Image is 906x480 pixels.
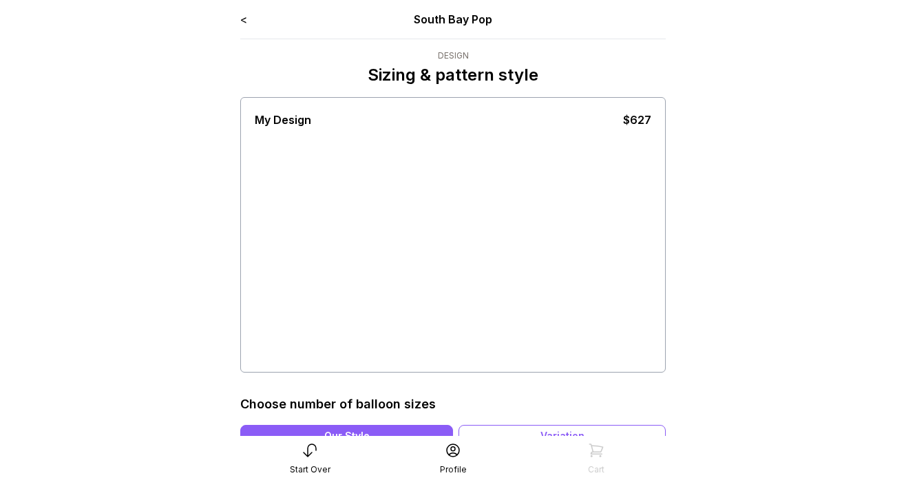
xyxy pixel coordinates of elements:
[326,11,581,28] div: South Bay Pop
[290,464,330,475] div: Start Over
[240,395,436,414] div: Choose number of balloon sizes
[440,464,467,475] div: Profile
[623,112,651,128] div: $627
[368,64,538,86] p: Sizing & pattern style
[240,425,453,447] div: Our Style
[255,112,311,128] div: My Design
[240,12,247,26] a: <
[368,50,538,61] div: Design
[459,425,666,447] div: Variation
[588,464,604,475] div: Cart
